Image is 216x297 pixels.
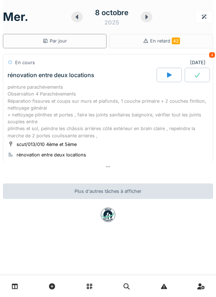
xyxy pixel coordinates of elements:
div: [DATE] [190,59,208,66]
div: Plus d'autres tâches à afficher [3,183,213,199]
span: En retard [150,38,180,44]
h1: mer. [3,10,28,24]
div: rénovation entre deux locations [8,72,94,79]
img: badge-BVDL4wpA.svg [101,208,115,222]
div: En cours [15,59,35,66]
div: rénovation entre deux locations [17,151,86,158]
div: scut/013/010 4ème et 5ème [17,141,77,148]
div: 2025 [104,18,119,27]
div: Par jour [42,37,67,44]
div: 4 [209,52,215,58]
div: peinture parachèvements Observation 4 Parachèvements Réparation fissures et coups sur murs et pla... [8,84,208,139]
span: 42 [172,37,180,44]
div: 8 octobre [95,7,129,18]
